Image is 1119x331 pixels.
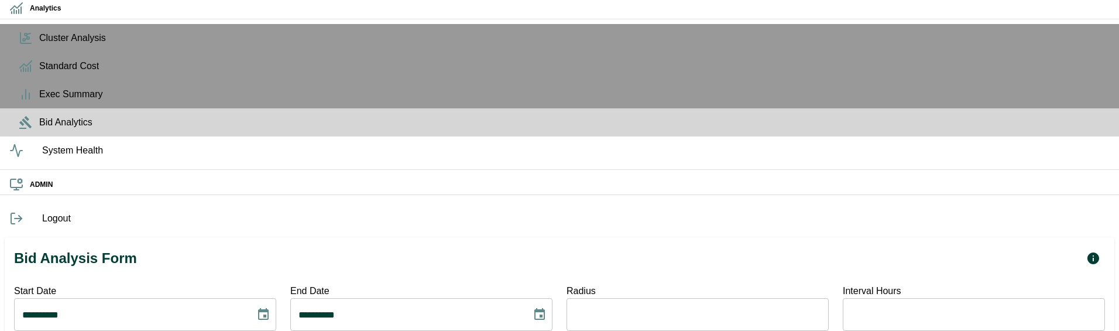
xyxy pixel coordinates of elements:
span: Bid Analytics [39,115,1110,129]
p: Start Date [14,284,276,298]
p: End Date [290,284,552,298]
button: Choose date, selected date is Aug 1, 2025 [252,303,275,326]
span: System Health [42,144,1110,158]
h1: Bid Analysis Form [14,249,137,268]
p: Interval Hours [843,284,1105,298]
span: Exec Summary [39,87,1110,101]
button: Choose date, selected date is Sep 2, 2025 [528,303,551,326]
button: Open Progress Monitor [1082,247,1105,270]
span: Standard Cost [39,59,1110,73]
span: Cluster Analysis [39,31,1110,45]
h6: ADMIN [30,179,1110,190]
span: Logout [42,211,1110,226]
p: Radius [567,284,829,298]
h6: Analytics [30,3,1110,14]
